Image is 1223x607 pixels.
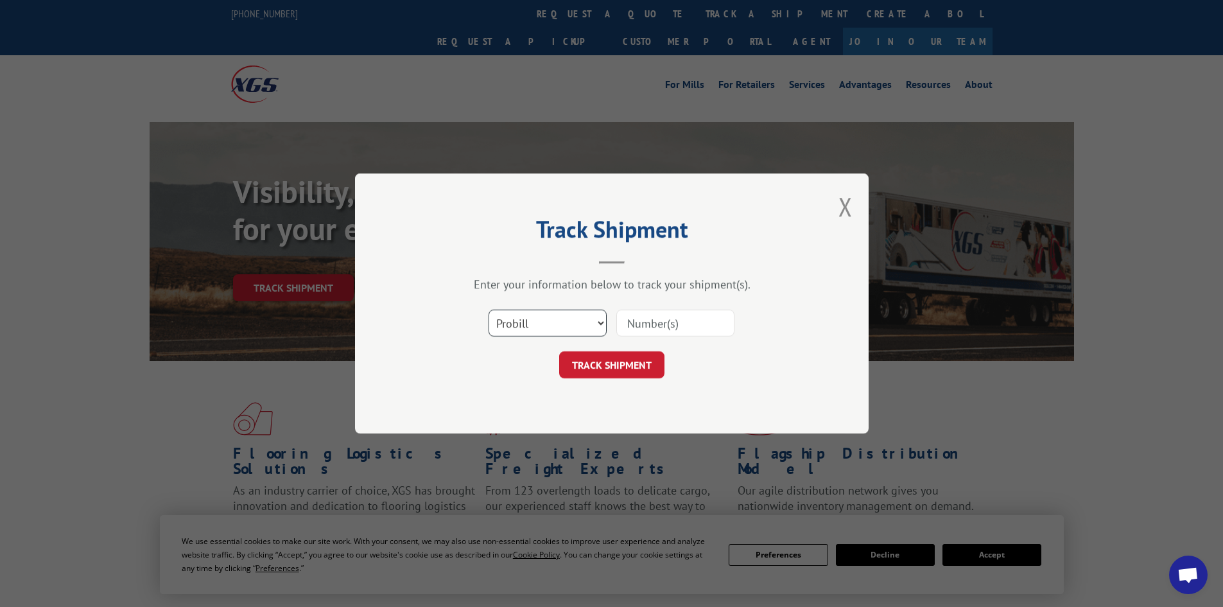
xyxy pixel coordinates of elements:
h2: Track Shipment [419,220,804,245]
button: Close modal [838,189,853,224]
input: Number(s) [616,310,734,337]
div: Open chat [1169,556,1208,594]
div: Enter your information below to track your shipment(s). [419,277,804,292]
button: TRACK SHIPMENT [559,351,664,378]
